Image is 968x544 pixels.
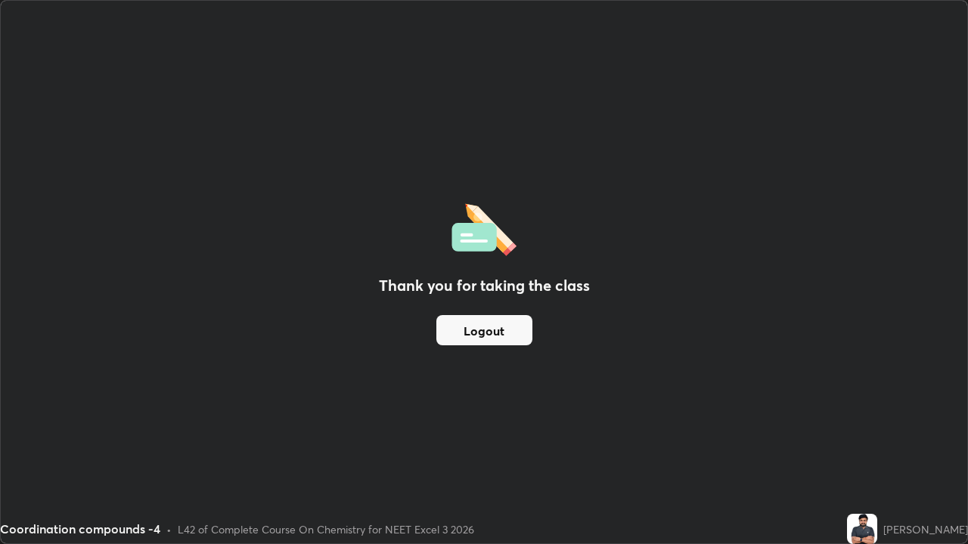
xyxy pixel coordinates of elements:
[847,514,877,544] img: b678fab11c8e479983cbcbbb2042349f.jpg
[436,315,532,345] button: Logout
[178,521,474,537] div: L42 of Complete Course On Chemistry for NEET Excel 3 2026
[379,274,590,297] h2: Thank you for taking the class
[166,521,172,537] div: •
[451,199,517,256] img: offlineFeedback.1438e8b3.svg
[883,521,968,537] div: [PERSON_NAME]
